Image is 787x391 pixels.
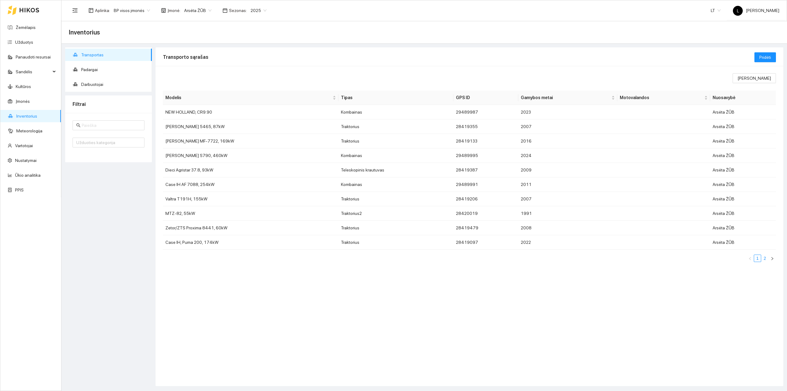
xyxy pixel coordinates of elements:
[710,163,776,177] td: Arsėta ŽŪB
[733,8,779,13] span: [PERSON_NAME]
[453,148,519,163] td: 29489995
[759,54,771,61] span: Pridėti
[710,134,776,148] td: Arsėta ŽŪB
[338,105,453,119] td: Kombainas
[15,187,24,192] a: PPIS
[769,255,776,262] li: Pirmyn
[76,123,81,127] span: search
[229,7,247,14] span: Sezonas :
[16,54,51,59] a: Panaudoti resursai
[82,122,141,129] input: Paieška
[518,119,617,134] td: 2007
[163,206,338,221] td: MTZ-82, 55kW
[710,235,776,250] td: Arsėta ŽŪB
[16,99,30,104] a: Įmonės
[453,91,519,105] th: GPS ID
[761,255,768,262] a: 2
[710,206,776,221] td: Arsėta ŽŪB
[338,206,453,221] td: Traktorius2
[184,6,212,15] span: Arsėta ŽŪB
[81,49,147,61] span: Transportas
[163,134,338,148] td: [PERSON_NAME] MF-7722, 169kW
[251,6,267,15] span: 2025
[15,143,33,148] a: Vartotojai
[761,255,769,262] li: 2
[16,84,31,89] a: Kultūros
[453,192,519,206] td: 28419206
[161,8,166,13] span: shop
[73,95,144,113] div: Filtrai
[518,91,617,105] th: this column's title is Gamybos metai,this column is sortable
[711,6,721,15] span: LT
[114,6,150,15] span: BP visos įmonės
[710,148,776,163] td: Arsėta ŽŪB
[16,25,36,30] a: Žemėlapis
[620,94,703,101] span: Motovalandos
[518,192,617,206] td: 2007
[223,8,227,13] span: calendar
[710,192,776,206] td: Arsėta ŽŪB
[453,163,519,177] td: 28419387
[769,255,776,262] button: right
[338,91,453,105] th: Tipas
[15,173,41,178] a: Ūkio analitika
[15,158,37,163] a: Nustatymai
[754,255,761,262] a: 1
[163,163,338,177] td: Dieci Agristar 37.8, 93kW
[453,134,519,148] td: 28419133
[710,119,776,134] td: Arsėta ŽŪB
[770,257,774,260] span: right
[518,221,617,235] td: 2008
[165,94,331,101] span: Modelis
[518,235,617,250] td: 2022
[81,78,147,91] span: Darbuotojai
[453,221,519,235] td: 28419479
[163,177,338,192] td: Case IH AF 7088, 254kW
[453,177,519,192] td: 29489991
[518,206,617,221] td: 1991
[453,206,519,221] td: 28420019
[338,134,453,148] td: Traktorius
[617,91,710,105] th: this column's title is Motovalandos,this column is sortable
[163,119,338,134] td: [PERSON_NAME] 5465, 87kW
[69,27,100,37] span: Inventorius
[338,163,453,177] td: Teleskopinis krautuvas
[338,119,453,134] td: Traktorius
[710,91,776,105] th: Nuosavybė
[338,221,453,235] td: Traktorius
[338,192,453,206] td: Traktorius
[710,221,776,235] td: Arsėta ŽŪB
[737,6,739,16] span: L
[453,235,519,250] td: 28419097
[710,105,776,119] td: Arsėta ŽŪB
[746,255,754,262] button: left
[518,148,617,163] td: 2024
[733,73,776,83] button: [PERSON_NAME]
[748,257,752,260] span: left
[72,8,78,13] span: menu-fold
[754,255,761,262] li: 1
[15,40,33,45] a: Užduotys
[81,63,147,76] span: Padargai
[453,119,519,134] td: 28419355
[338,148,453,163] td: Kombainas
[163,48,754,66] div: Transporto sąrašas
[89,8,93,13] span: layout
[16,128,42,133] a: Meteorologija
[518,105,617,119] td: 2023
[754,52,776,62] button: Pridėti
[518,177,617,192] td: 2011
[710,177,776,192] td: Arsėta ŽŪB
[163,221,338,235] td: Zetor/ZTS Proxima 8441, 60kW
[518,134,617,148] td: 2016
[163,148,338,163] td: [PERSON_NAME] S790, 460kW
[338,177,453,192] td: Kombainas
[95,7,110,14] span: Aplinka :
[518,163,617,177] td: 2009
[163,192,338,206] td: Valtra T191H, 155kW
[746,255,754,262] li: Atgal
[69,4,81,17] button: menu-fold
[16,66,51,78] span: Sandėlis
[163,105,338,119] td: NEW HOLLAND, CR9.90
[16,114,37,119] a: Inventorius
